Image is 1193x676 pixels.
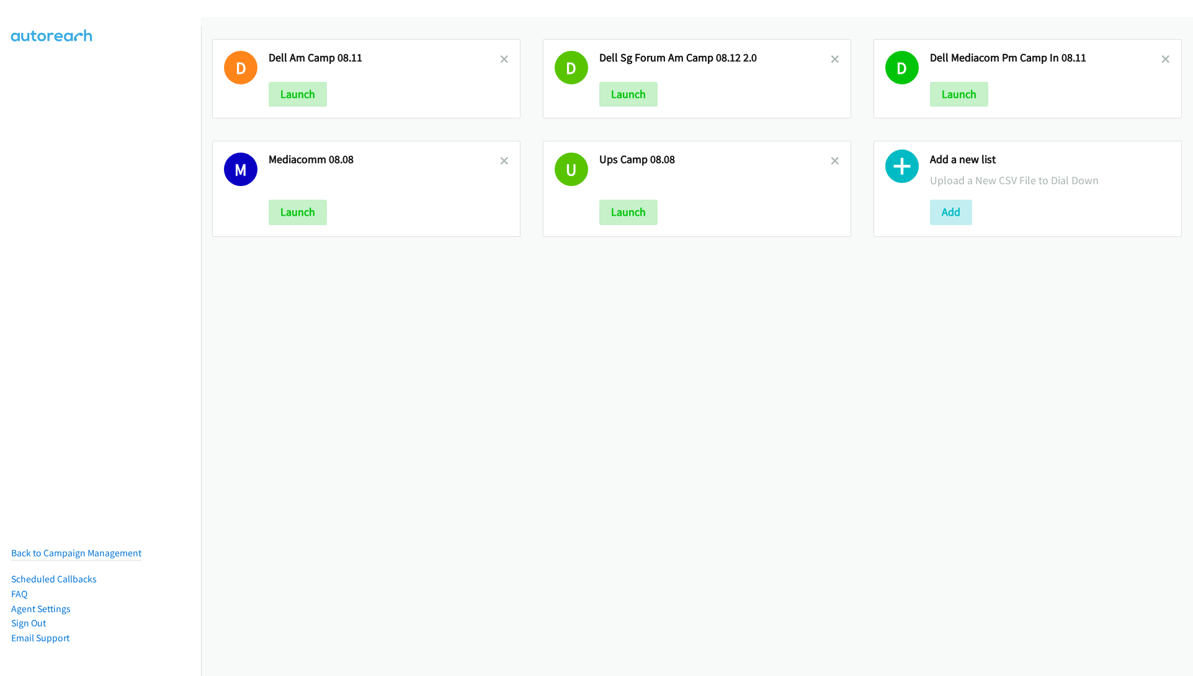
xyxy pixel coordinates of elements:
a: Email Support [11,632,69,644]
button: Launch [930,82,988,107]
h1: D [885,51,919,84]
button: Launch [269,82,327,107]
a: Scheduled Callbacks [11,573,97,585]
h1: M [224,153,257,186]
button: Launch [599,82,658,107]
a: FAQ [11,588,27,600]
button: Launch [599,200,658,225]
h2: Dell Sg Forum Am Camp 08.12 2.0 [599,51,831,65]
button: Add [930,200,972,225]
h2: Mediacomm 08.08 [269,153,500,167]
a: Agent Settings [11,603,71,615]
h2: Ups Camp 08.08 [599,153,831,167]
p: Upload a New CSV File to Dial Down [930,172,1170,189]
a: Back to Campaign Management [11,547,141,559]
a: Sign Out [11,617,46,629]
h1: U [555,153,588,186]
h1: D [555,51,588,84]
h2: Add a new list [930,153,1170,167]
h2: Dell Mediacom Pm Camp In 08.11 [930,51,1161,65]
h2: Dell Am Camp 08.11 [269,51,500,65]
h1: D [224,51,257,84]
button: Launch [269,200,327,225]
